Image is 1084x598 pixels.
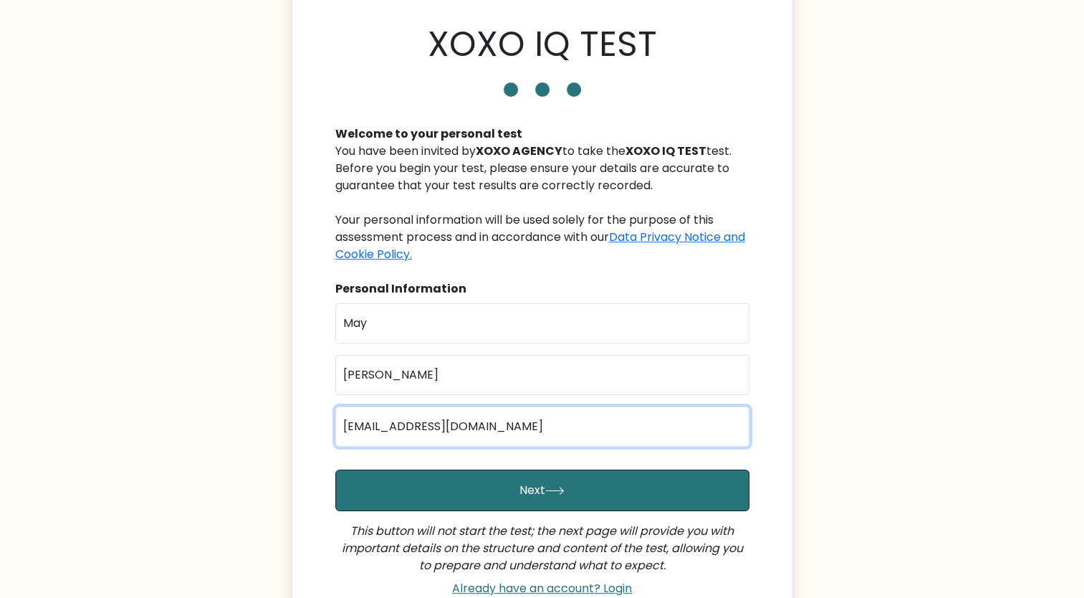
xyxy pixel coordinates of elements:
[335,470,749,511] button: Next
[335,143,749,263] div: You have been invited by to take the test. Before you begin your test, please ensure your details...
[335,407,749,447] input: Email
[428,24,657,65] h1: XOXO IQ TEST
[476,143,562,159] b: XOXO AGENCY
[625,143,706,159] b: XOXO IQ TEST
[335,280,749,298] div: Personal Information
[335,229,745,262] a: Data Privacy Notice and Cookie Policy.
[335,355,749,395] input: Last name
[335,125,749,143] div: Welcome to your personal test
[342,523,743,574] i: This button will not start the test; the next page will provide you with important details on the...
[446,580,638,597] a: Already have an account? Login
[335,303,749,343] input: First name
